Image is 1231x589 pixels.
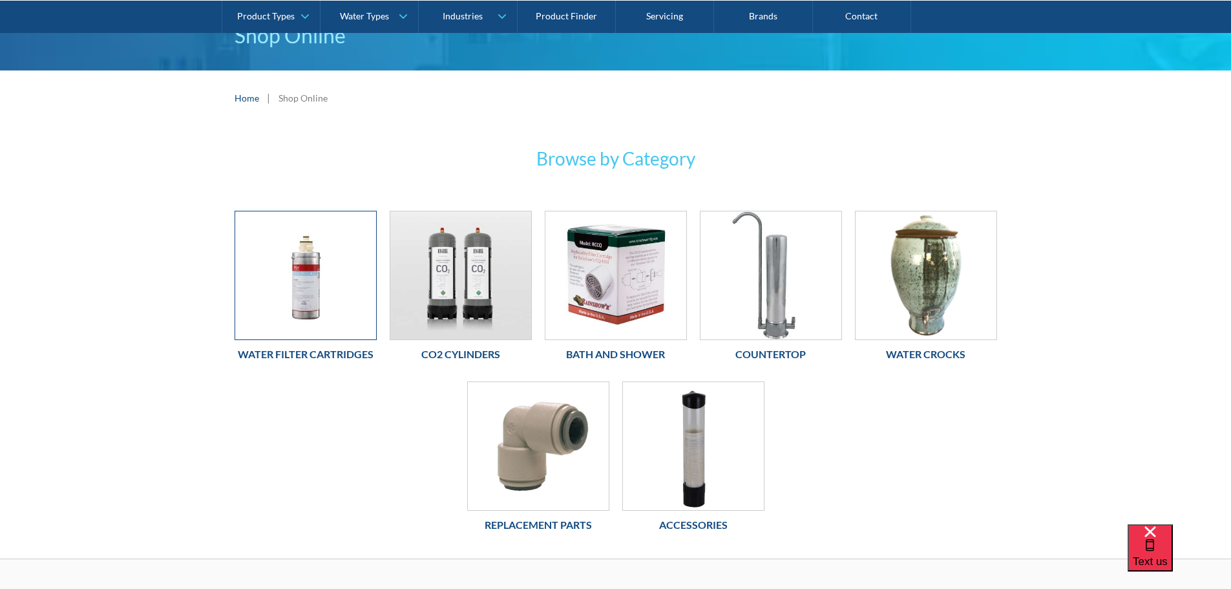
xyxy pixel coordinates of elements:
[235,211,376,339] img: Water Filter Cartridges
[266,90,272,105] div: |
[390,211,532,369] a: Co2 CylindersCo2 Cylinders
[545,211,686,339] img: Bath and Shower
[468,382,609,510] img: Replacement Parts
[700,211,842,369] a: CountertopCountertop
[1128,524,1231,589] iframe: podium webchat widget bubble
[545,211,687,369] a: Bath and ShowerBath and Shower
[855,211,997,369] a: Water CrocksWater Crocks
[237,10,295,21] div: Product Types
[443,10,483,21] div: Industries
[623,382,764,510] img: Accessories
[235,211,377,369] a: Water Filter CartridgesWater Filter Cartridges
[340,10,389,21] div: Water Types
[545,347,687,362] h6: Bath and Shower
[856,211,996,339] img: Water Crocks
[467,517,609,533] h6: Replacement Parts
[390,347,532,362] h6: Co2 Cylinders
[622,517,764,533] h6: Accessories
[364,145,868,172] h3: Browse by Category
[622,381,764,539] a: AccessoriesAccessories
[235,20,997,51] h1: Shop Online
[235,347,377,362] h6: Water Filter Cartridges
[700,211,841,339] img: Countertop
[235,91,259,105] a: Home
[390,211,531,339] img: Co2 Cylinders
[700,347,842,362] h6: Countertop
[855,347,997,362] h6: Water Crocks
[279,91,328,105] div: Shop Online
[467,381,609,539] a: Replacement PartsReplacement Parts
